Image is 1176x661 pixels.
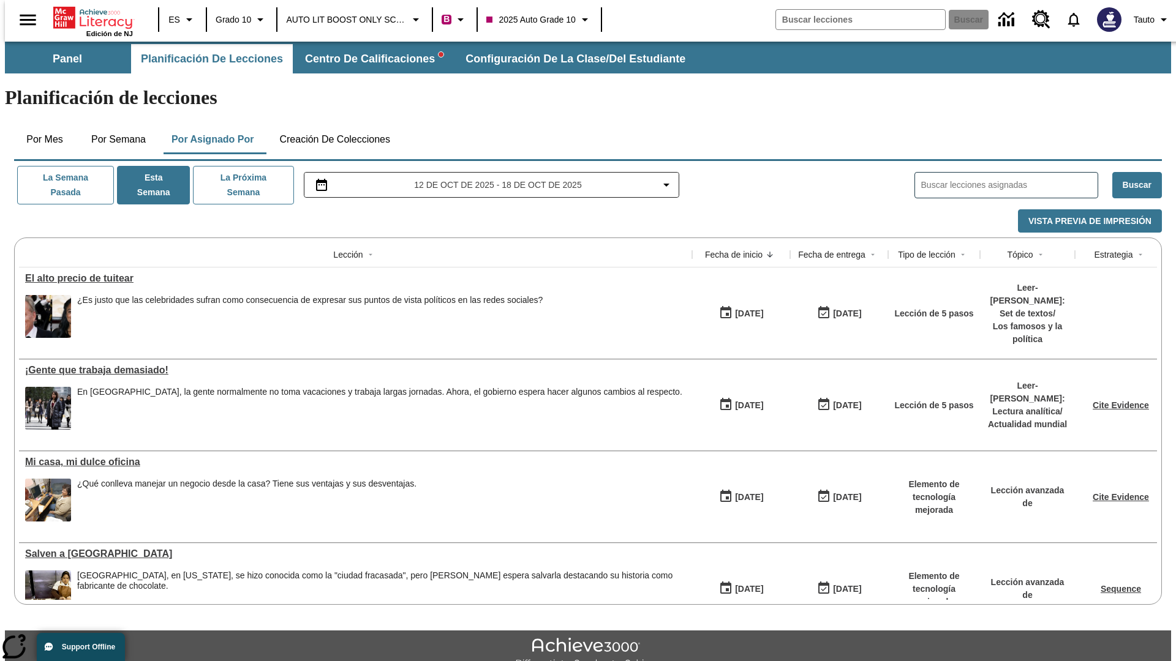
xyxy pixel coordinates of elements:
div: [DATE] [833,398,861,413]
span: ES [168,13,180,26]
button: Sort [865,247,880,262]
h1: Planificación de lecciones [5,86,1171,109]
div: [DATE] [735,490,763,505]
div: [DATE] [735,581,763,597]
img: Una mujer con audífonos sentada en un escritorio trabajando en un computador. Trabajar desde casa... [25,479,71,521]
svg: writing assistant alert [439,52,443,57]
button: 10/15/25: Primer día en que estuvo disponible la lección [715,302,767,325]
p: Elemento de tecnología mejorada [894,478,974,517]
button: 10/13/25: Último día en que podrá accederse la lección [813,485,865,509]
button: Sort [1033,247,1048,262]
span: Support Offline [62,643,115,651]
p: Lección avanzada de [986,576,1069,602]
p: Elemento de tecnología mejorada [894,570,974,608]
button: Escoja un nuevo avatar [1090,4,1129,35]
div: En [GEOGRAPHIC_DATA], la gente normalmente no toma vacaciones y trabaja largas jornadas. Ahora, e... [77,387,682,397]
button: 10/13/25: Primer día en que estuvo disponible la lección [715,394,767,417]
div: Mi casa, mi dulce oficina [25,457,686,468]
div: Fecha de entrega [798,248,865,261]
span: 12 de oct de 2025 - 18 de oct de 2025 [414,179,581,192]
div: Subbarra de navegación [5,44,696,73]
button: Centro de calificaciones [295,44,453,73]
button: Escuela: AUTO LIT BOOST ONLY SCHOOL, Seleccione su escuela [281,9,428,31]
div: [GEOGRAPHIC_DATA], en [US_STATE], se hizo conocida como la "ciudad fracasada", pero [PERSON_NAME]... [77,570,686,591]
button: Panel [6,44,129,73]
button: Lenguaje: ES, Selecciona un idioma [163,9,202,31]
input: Buscar lecciones asignadas [921,176,1098,194]
div: Salven a Chocolateville [25,548,686,559]
img: compartir opiniones políticas en los redes sociales puede impactar tu carrera [25,295,71,338]
div: Lección [333,248,363,261]
a: El alto precio de tuitear, Lecciones [25,273,686,284]
button: 10/15/25: Último día en que podrá accederse la lección [813,577,865,600]
button: 10/13/25: Primer día en que estuvo disponible la lección [715,577,767,600]
div: ¡Gente que trabaja demasiado! [25,365,686,376]
div: Fecha de inicio [705,248,763,261]
button: Configuración de la clase/del estudiante [456,44,695,73]
a: Centro de información [991,3,1025,37]
a: Cite Evidence [1093,400,1149,410]
span: Planificación de lecciones [141,52,283,66]
span: Edición de NJ [86,30,133,37]
button: Sort [363,247,378,262]
div: Subbarra de navegación [5,42,1171,73]
button: Grado: Grado 10, Elige un grado [211,9,273,31]
svg: Collapse Date Range Filter [659,177,674,192]
button: 10/13/25: Último día en que podrá accederse la lección [813,394,865,417]
img: Una mujer trabajando con chocolate en una cocina. Una ciudad estadounidense que una vez fue prósp... [25,570,71,613]
p: Los famosos y la política [986,320,1069,346]
div: Estrategia [1094,248,1133,261]
button: Sort [1133,247,1148,262]
div: En Japón, la gente normalmente no toma vacaciones y trabaja largas jornadas. Ahora, el gobierno e... [77,387,682,430]
p: Leer-[PERSON_NAME]: Lectura analítica / [986,379,1069,418]
div: [DATE] [833,581,861,597]
div: [DATE] [833,490,861,505]
button: Perfil/Configuración [1129,9,1176,31]
a: Portada [53,6,133,30]
div: ¿Es justo que las celebridades sufran como consecuencia de expresar sus puntos de vista políticos... [77,295,543,338]
button: 10/13/25: Primer día en que estuvo disponible la lección [715,485,767,509]
img: Empresaria japonés posando en el cruce de peatones de una ciudad muy concurrida [25,387,71,430]
a: Salven a Chocolateville, Lecciones [25,548,686,559]
button: Por asignado por [162,125,264,154]
button: La próxima semana [193,166,293,204]
button: Sort [956,247,970,262]
div: ¿Qué conlleva manejar un negocio desde la casa? Tiene sus ventajas y sus desventajas. [77,479,417,489]
button: Por semana [81,125,156,154]
button: Support Offline [37,633,125,661]
p: Leer-[PERSON_NAME]: Set de textos / [986,282,1069,320]
div: Central Falls, en Rhode Island, se hizo conocida como la "ciudad fracasada", pero Mike Ritz esper... [77,570,686,613]
span: Grado 10 [216,13,251,26]
span: Configuración de la clase/del estudiante [466,52,685,66]
div: [DATE] [833,306,861,321]
button: Planificación de lecciones [131,44,293,73]
p: Lección avanzada de [986,484,1069,510]
span: Tauto [1134,13,1155,26]
button: Por mes [14,125,75,154]
span: Centro de calificaciones [305,52,443,66]
a: Sequence [1101,584,1141,594]
div: ¿Qué conlleva manejar un negocio desde la casa? Tiene sus ventajas y sus desventajas. [77,479,417,521]
div: [DATE] [735,398,763,413]
img: Avatar [1097,7,1121,32]
a: Mi casa, mi dulce oficina, Lecciones [25,457,686,468]
div: El alto precio de tuitear [25,273,686,284]
button: Boost El color de la clase es rojo violeta. Cambiar el color de la clase. [437,9,473,31]
a: Centro de recursos, Se abrirá en una pestaña nueva. [1025,3,1058,36]
div: ¿Es justo que las celebridades sufran como consecuencia de expresar sus puntos de vista políticos... [77,295,543,305]
button: La semana pasada [17,166,114,204]
button: Seleccione el intervalo de fechas opción del menú [309,177,674,192]
button: Vista previa de impresión [1018,209,1162,233]
p: Lección de 5 pasos [894,399,973,412]
span: B [443,12,450,27]
div: Tipo de lección [898,248,956,261]
p: Actualidad mundial [986,418,1069,431]
input: Buscar campo [776,10,945,29]
div: Portada [53,4,133,37]
button: 10/15/25: Último día en que podrá accederse la lección [813,302,865,325]
button: Sort [763,247,777,262]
